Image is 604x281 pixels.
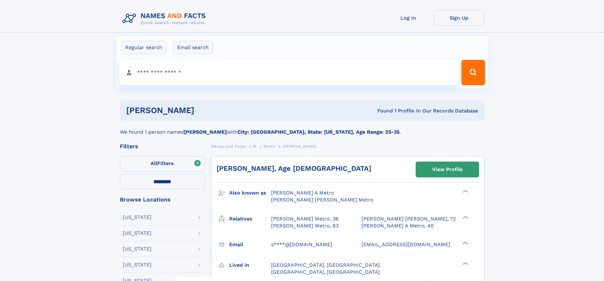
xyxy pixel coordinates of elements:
[119,60,459,85] input: search input
[120,10,211,27] img: Logo Names and Facts
[416,162,479,177] a: View Profile
[461,189,469,194] div: ❯
[432,162,463,177] div: View Profile
[120,197,205,202] div: Browse Locations
[237,129,399,135] b: City: [GEOGRAPHIC_DATA], State: [US_STATE], Age Range: 25-35
[126,106,286,114] h1: [PERSON_NAME]
[461,261,469,265] div: ❯
[263,142,275,150] a: Metro
[283,144,316,149] span: [PERSON_NAME]
[361,241,450,247] span: [EMAIL_ADDRESS][DOMAIN_NAME]
[229,239,271,250] h3: Email
[461,215,469,219] div: ❯
[286,107,478,114] div: Found 1 Profile In Our Records Database
[263,144,275,149] span: Metro
[173,41,213,54] label: Email search
[123,215,152,220] div: [US_STATE]
[184,129,227,135] b: [PERSON_NAME]
[120,144,205,149] div: Filters
[271,190,334,196] span: [PERSON_NAME] A Metro
[229,188,271,198] h3: Also known as
[123,262,152,267] div: [US_STATE]
[271,215,339,222] a: [PERSON_NAME] Metro, 36
[461,60,485,85] button: Search Button
[217,164,371,172] a: [PERSON_NAME], Age [DEMOGRAPHIC_DATA]
[383,10,434,26] a: Log In
[123,246,152,252] div: [US_STATE]
[361,222,434,229] a: [PERSON_NAME] A Metro, 40
[271,269,380,275] span: [GEOGRAPHIC_DATA], [GEOGRAPHIC_DATA]
[211,142,246,150] a: Names and Facts
[229,260,271,271] h3: Lived in
[434,10,484,26] a: Sign Up
[271,262,380,268] span: [GEOGRAPHIC_DATA], [GEOGRAPHIC_DATA]
[361,215,456,222] a: [PERSON_NAME] [PERSON_NAME], 72
[120,156,205,171] label: Filters
[121,41,166,54] label: Regular search
[123,231,152,236] div: [US_STATE]
[229,214,271,224] h3: Relatives
[271,222,339,229] a: [PERSON_NAME] Metro, 63
[120,121,484,136] div: We found 1 person named with .
[271,197,373,203] span: [PERSON_NAME] [PERSON_NAME] Metro
[151,160,157,166] span: All
[253,144,257,149] span: M
[253,142,257,150] a: M
[461,241,469,245] div: ❯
